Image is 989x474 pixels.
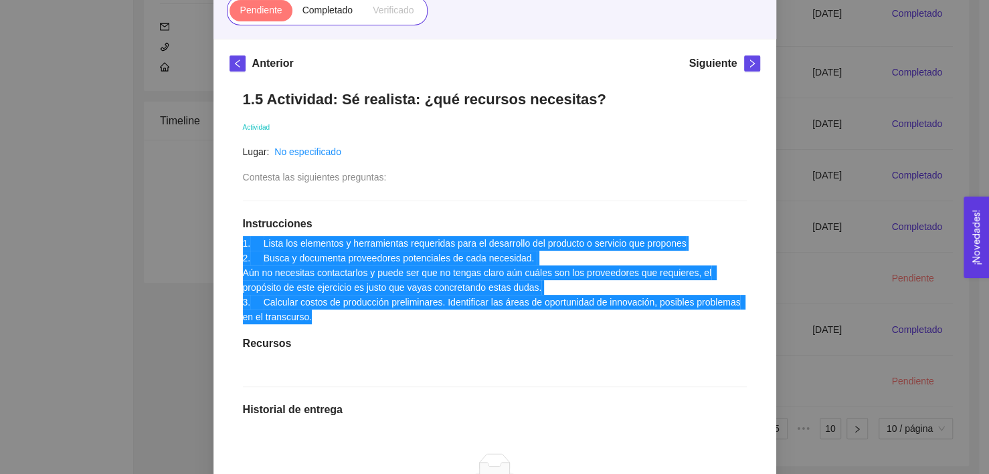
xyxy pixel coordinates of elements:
[243,144,270,159] article: Lugar:
[252,55,294,72] h5: Anterior
[243,124,270,131] span: Actividad
[745,59,759,68] span: right
[243,172,387,183] span: Contesta las siguientes preguntas:
[243,238,743,322] span: 1. Lista los elementos y herramientas requeridas para el desarrollo del producto o servicio que p...
[243,217,747,231] h1: Instrucciones
[243,90,747,108] h1: 1.5 Actividad: Sé realista: ¿qué recursos necesitas?
[302,5,353,15] span: Completado
[744,55,760,72] button: right
[230,59,245,68] span: left
[964,197,989,278] button: Open Feedback Widget
[240,5,282,15] span: Pendiente
[230,55,246,72] button: left
[274,146,341,157] a: No especificado
[689,55,737,72] h5: Siguiente
[243,403,747,417] h1: Historial de entrega
[373,5,414,15] span: Verificado
[243,337,747,350] h1: Recursos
